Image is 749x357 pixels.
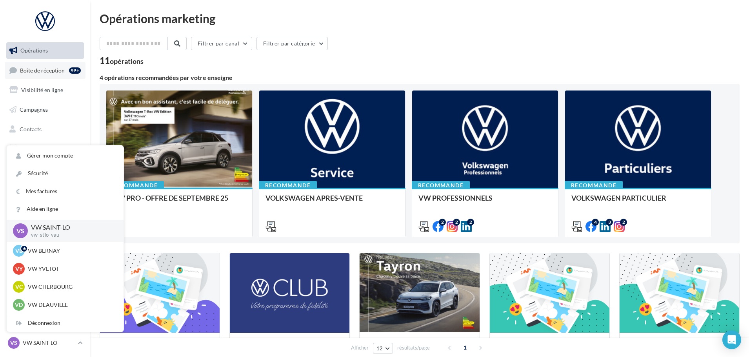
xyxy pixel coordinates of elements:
div: 2 [620,219,627,226]
a: Campagnes [5,101,85,118]
a: Campagnes DataOnDemand [5,205,85,228]
span: Visibilité en ligne [21,87,63,93]
a: Médiathèque [5,140,85,157]
p: VW YVETOT [28,265,114,273]
span: Campagnes [20,106,48,113]
div: 4 [592,219,599,226]
div: VOLKSWAGEN APRES-VENTE [265,194,399,210]
span: Contacts [20,125,42,132]
span: VS [16,226,24,235]
button: Filtrer par catégorie [256,37,328,50]
a: Opérations [5,42,85,59]
button: Filtrer par canal [191,37,252,50]
a: Calendrier [5,160,85,176]
div: Recommandé [565,181,623,190]
div: Recommandé [412,181,470,190]
div: Recommandé [106,181,164,190]
div: opérations [110,58,144,65]
span: VD [15,301,23,309]
p: vw-stlo-vau [31,232,111,239]
span: VB [15,247,23,255]
div: VOLKSWAGEN PARTICULIER [571,194,705,210]
a: Boîte de réception99+ [5,62,85,79]
span: Boîte de réception [20,67,65,73]
div: 4 opérations recommandées par votre enseigne [100,74,740,81]
div: 2 [453,219,460,226]
span: résultats/page [397,344,430,352]
div: 2 [467,219,474,226]
span: VS [10,339,17,347]
div: Opérations marketing [100,13,740,24]
span: 1 [459,341,471,354]
p: VW SAINT-LO [31,223,111,232]
span: VY [15,265,23,273]
div: Open Intercom Messenger [722,330,741,349]
p: VW CHERBOURG [28,283,114,291]
div: VW PRO - OFFRE DE SEPTEMBRE 25 [113,194,246,210]
div: 3 [606,219,613,226]
span: VC [15,283,23,291]
a: Contacts [5,121,85,138]
span: Opérations [20,47,48,54]
a: PLV et print personnalisable [5,179,85,203]
p: VW DEAUVILLE [28,301,114,309]
a: Gérer mon compte [7,147,124,165]
div: 99+ [69,67,81,74]
div: VW PROFESSIONNELS [418,194,552,210]
a: Visibilité en ligne [5,82,85,98]
a: Aide en ligne [7,200,124,218]
p: VW BERNAY [28,247,114,255]
a: Mes factures [7,183,124,200]
button: 12 [373,343,393,354]
a: VS VW SAINT-LO [6,335,84,350]
a: Sécurité [7,165,124,182]
div: Recommandé [259,181,317,190]
span: Afficher [351,344,369,352]
div: 2 [439,219,446,226]
span: 12 [376,345,383,352]
p: VW SAINT-LO [23,339,75,347]
div: 11 [100,56,144,65]
div: Déconnexion [7,314,124,332]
